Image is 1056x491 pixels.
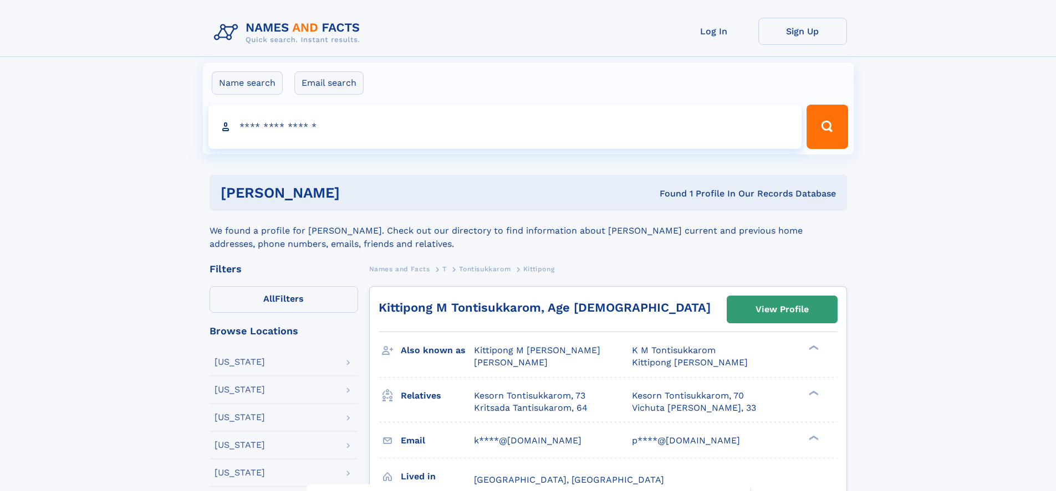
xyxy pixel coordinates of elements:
a: Names and Facts [369,262,430,276]
a: Tontisukkarom [459,262,511,276]
a: Kesorn Tontisukkarom, 70 [632,390,744,402]
div: ❯ [806,389,819,396]
a: Kritsada Tantisukarom, 64 [474,402,588,414]
a: Log In [670,18,758,45]
h3: Lived in [401,467,474,486]
div: Found 1 Profile In Our Records Database [499,188,836,200]
div: [US_STATE] [215,413,265,422]
div: [US_STATE] [215,468,265,477]
span: Kittipong [PERSON_NAME] [632,357,748,368]
span: Kittipong M [PERSON_NAME] [474,345,600,355]
span: [GEOGRAPHIC_DATA], [GEOGRAPHIC_DATA] [474,474,664,485]
div: ❯ [806,434,819,441]
div: [US_STATE] [215,385,265,394]
div: ❯ [806,344,819,352]
div: [US_STATE] [215,441,265,449]
button: Search Button [807,105,848,149]
label: Name search [212,71,283,95]
span: [PERSON_NAME] [474,357,548,368]
a: Kittipong M Tontisukkarom, Age [DEMOGRAPHIC_DATA] [379,301,711,314]
a: T [442,262,447,276]
div: View Profile [756,297,809,322]
label: Filters [210,286,358,313]
a: Kesorn Tontisukkarom, 73 [474,390,585,402]
h1: [PERSON_NAME] [221,186,500,200]
span: Tontisukkarom [459,265,511,273]
a: Sign Up [758,18,847,45]
div: Filters [210,264,358,274]
span: All [263,293,275,304]
span: Kittipong [523,265,554,273]
span: K M Tontisukkarom [632,345,716,355]
label: Email search [294,71,364,95]
h3: Also known as [401,341,474,360]
span: T [442,265,447,273]
div: We found a profile for [PERSON_NAME]. Check out our directory to find information about [PERSON_N... [210,211,847,251]
div: Browse Locations [210,326,358,336]
h3: Relatives [401,386,474,405]
a: View Profile [727,296,837,323]
a: Vichuta [PERSON_NAME], 33 [632,402,756,414]
img: Logo Names and Facts [210,18,369,48]
input: search input [208,105,802,149]
h3: Email [401,431,474,450]
div: [US_STATE] [215,358,265,366]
